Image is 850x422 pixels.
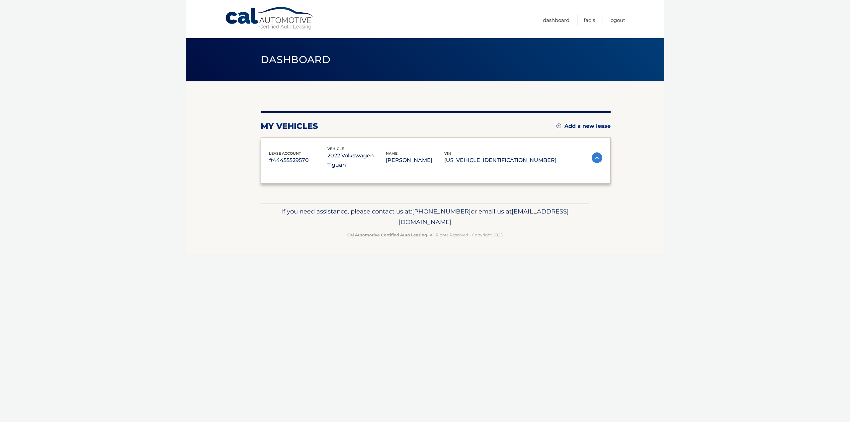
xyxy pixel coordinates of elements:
[609,15,625,26] a: Logout
[592,152,602,163] img: accordion-active.svg
[386,151,397,156] span: name
[556,123,611,129] a: Add a new lease
[327,151,386,170] p: 2022 Volkswagen Tiguan
[584,15,595,26] a: FAQ's
[269,151,301,156] span: lease account
[327,146,344,151] span: vehicle
[261,121,318,131] h2: my vehicles
[269,156,327,165] p: #44455529570
[556,124,561,128] img: add.svg
[347,232,427,237] strong: Cal Automotive Certified Auto Leasing
[261,53,330,66] span: Dashboard
[444,151,451,156] span: vin
[386,156,444,165] p: [PERSON_NAME]
[444,156,556,165] p: [US_VEHICLE_IDENTIFICATION_NUMBER]
[398,208,569,226] span: [EMAIL_ADDRESS][DOMAIN_NAME]
[265,206,585,227] p: If you need assistance, please contact us at: or email us at
[225,7,314,30] a: Cal Automotive
[543,15,569,26] a: Dashboard
[265,231,585,238] p: - All Rights Reserved - Copyright 2025
[412,208,471,215] span: [PHONE_NUMBER]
